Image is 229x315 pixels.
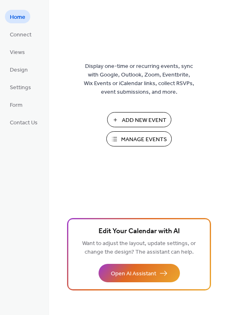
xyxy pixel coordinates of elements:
a: Form [5,98,27,111]
span: Manage Events [121,135,167,144]
span: Connect [10,31,31,39]
span: Form [10,101,22,110]
button: Add New Event [107,112,171,127]
span: Views [10,48,25,57]
span: Add New Event [122,116,166,125]
span: Home [10,13,25,22]
span: Open AI Assistant [111,270,156,278]
button: Manage Events [106,131,172,146]
a: Views [5,45,30,59]
span: Want to adjust the layout, update settings, or change the design? The assistant can help. [82,238,196,258]
a: Settings [5,80,36,94]
span: Design [10,66,28,74]
span: Contact Us [10,119,38,127]
a: Design [5,63,33,76]
span: Display one-time or recurring events, sync with Google, Outlook, Zoom, Eventbrite, Wix Events or ... [84,62,194,97]
a: Connect [5,27,36,41]
span: Settings [10,83,31,92]
button: Open AI Assistant [99,264,180,282]
a: Home [5,10,30,23]
span: Edit Your Calendar with AI [99,226,180,237]
a: Contact Us [5,115,43,129]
